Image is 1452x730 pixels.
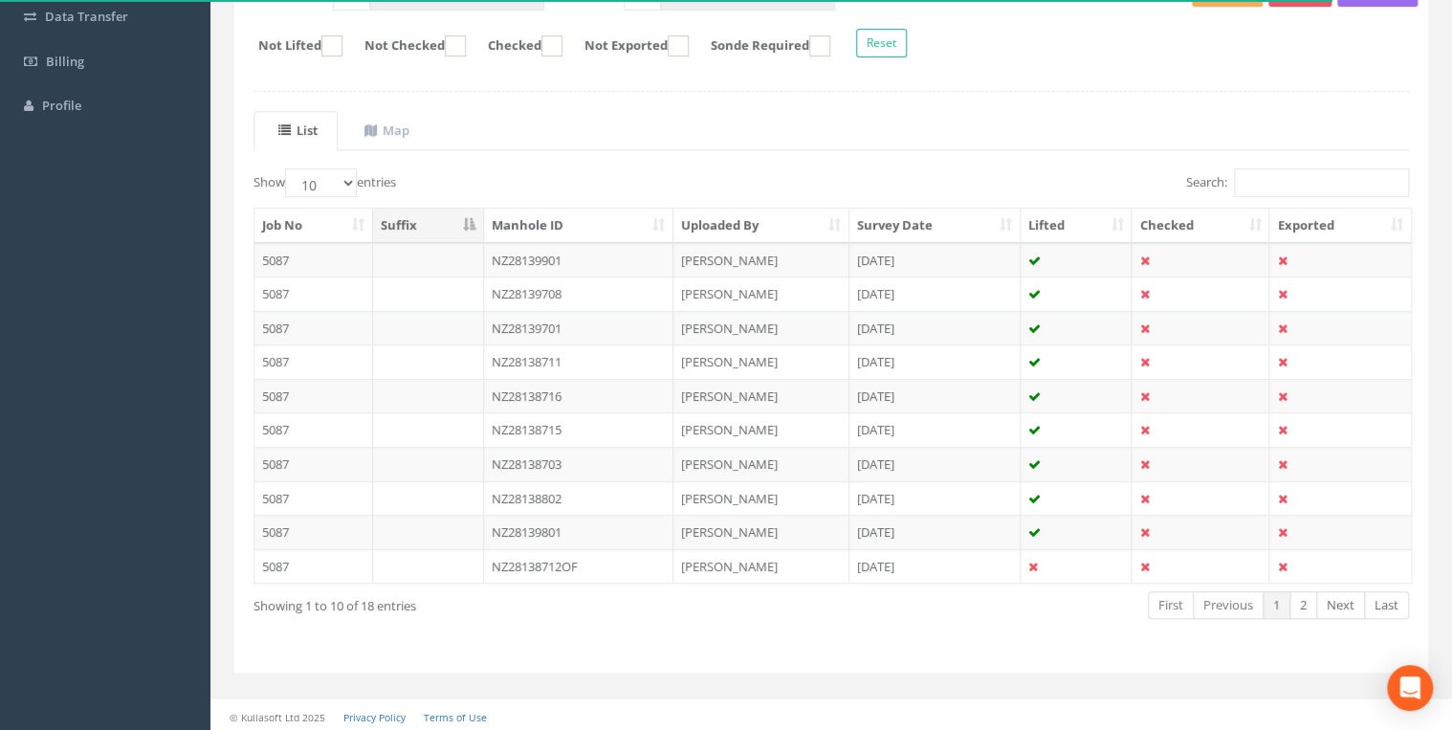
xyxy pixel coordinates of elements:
td: [DATE] [849,277,1021,311]
label: Not Checked [345,35,466,56]
td: NZ28139701 [484,311,674,345]
td: [DATE] [849,447,1021,481]
td: [PERSON_NAME] [673,515,849,549]
th: Manhole ID: activate to sort column ascending [484,209,674,243]
th: Job No: activate to sort column ascending [254,209,373,243]
a: 1 [1263,591,1290,619]
a: Next [1316,591,1365,619]
span: Data Transfer [45,8,128,25]
td: NZ28138711 [484,344,674,379]
td: 5087 [254,549,373,584]
label: Not Lifted [239,35,342,56]
a: Terms of Use [424,711,487,724]
td: [DATE] [849,515,1021,549]
td: [DATE] [849,344,1021,379]
td: 5087 [254,379,373,413]
td: 5087 [254,243,373,277]
td: NZ28138712OF [484,549,674,584]
a: Map [340,111,429,150]
a: 2 [1289,591,1317,619]
td: 5087 [254,344,373,379]
label: Sonde Required [692,35,830,56]
td: [DATE] [849,549,1021,584]
td: NZ28138716 [484,379,674,413]
uib-tab-heading: Map [364,122,409,139]
td: [PERSON_NAME] [673,311,849,345]
th: Checked: activate to sort column ascending [1132,209,1269,243]
a: Previous [1193,591,1264,619]
td: NZ28139801 [484,515,674,549]
label: Not Exported [565,35,689,56]
td: 5087 [254,447,373,481]
td: [DATE] [849,481,1021,516]
a: List [253,111,338,150]
th: Survey Date: activate to sort column ascending [849,209,1021,243]
td: [PERSON_NAME] [673,481,849,516]
td: [DATE] [849,311,1021,345]
td: 5087 [254,515,373,549]
div: Open Intercom Messenger [1387,665,1433,711]
th: Suffix: activate to sort column descending [373,209,484,243]
td: [PERSON_NAME] [673,549,849,584]
td: NZ28139901 [484,243,674,277]
div: Showing 1 to 10 of 18 entries [253,589,718,615]
td: NZ28138802 [484,481,674,516]
td: 5087 [254,311,373,345]
a: Last [1364,591,1409,619]
td: NZ28138715 [484,412,674,447]
select: Showentries [285,168,357,197]
td: [DATE] [849,412,1021,447]
td: 5087 [254,481,373,516]
label: Show entries [253,168,396,197]
th: Exported: activate to sort column ascending [1269,209,1411,243]
td: [PERSON_NAME] [673,277,849,311]
td: NZ28139708 [484,277,674,311]
td: [PERSON_NAME] [673,243,849,277]
td: [PERSON_NAME] [673,447,849,481]
button: Reset [856,29,907,57]
uib-tab-heading: List [278,122,318,139]
td: [PERSON_NAME] [673,344,849,379]
td: 5087 [254,412,373,447]
a: First [1148,591,1194,619]
td: [DATE] [849,379,1021,413]
input: Search: [1234,168,1409,197]
a: Privacy Policy [343,711,406,724]
th: Uploaded By: activate to sort column ascending [673,209,849,243]
label: Checked [469,35,562,56]
span: Profile [42,97,81,114]
label: Search: [1186,168,1409,197]
small: © Kullasoft Ltd 2025 [230,711,325,724]
td: NZ28138703 [484,447,674,481]
td: [PERSON_NAME] [673,412,849,447]
th: Lifted: activate to sort column ascending [1021,209,1133,243]
span: Billing [46,53,84,70]
td: [DATE] [849,243,1021,277]
td: 5087 [254,277,373,311]
td: [PERSON_NAME] [673,379,849,413]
